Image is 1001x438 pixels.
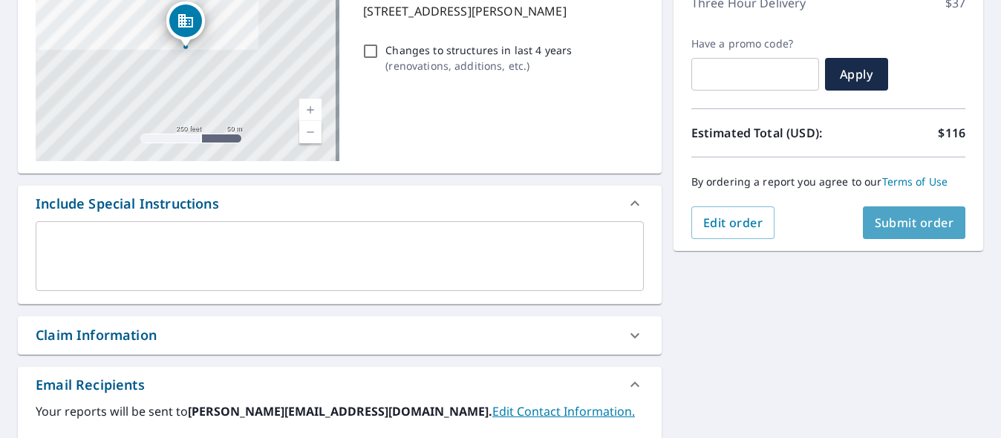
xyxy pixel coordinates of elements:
[385,42,572,58] p: Changes to structures in last 4 years
[863,206,966,239] button: Submit order
[825,58,888,91] button: Apply
[188,403,492,419] b: [PERSON_NAME][EMAIL_ADDRESS][DOMAIN_NAME].
[691,175,965,189] p: By ordering a report you agree to our
[36,375,145,395] div: Email Recipients
[299,121,322,143] a: Current Level 17, Zoom Out
[36,194,219,214] div: Include Special Instructions
[166,1,205,48] div: Dropped pin, building 1, Commercial property, 3700 Barrett Ave Richmond, CA 94805
[36,402,644,420] label: Your reports will be sent to
[36,325,157,345] div: Claim Information
[492,403,635,419] a: EditContactInfo
[875,215,954,231] span: Submit order
[882,174,948,189] a: Terms of Use
[691,37,819,50] label: Have a promo code?
[691,124,829,142] p: Estimated Total (USD):
[363,2,637,20] p: [STREET_ADDRESS][PERSON_NAME]
[18,367,662,402] div: Email Recipients
[837,66,876,82] span: Apply
[299,99,322,121] a: Current Level 17, Zoom In
[18,186,662,221] div: Include Special Instructions
[691,206,775,239] button: Edit order
[703,215,763,231] span: Edit order
[18,316,662,354] div: Claim Information
[938,124,965,142] p: $116
[385,58,572,73] p: ( renovations, additions, etc. )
